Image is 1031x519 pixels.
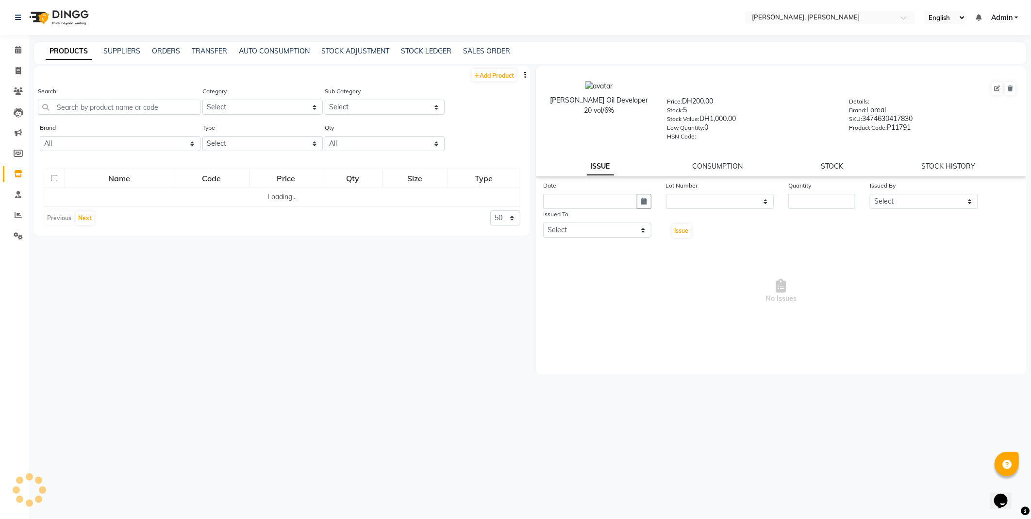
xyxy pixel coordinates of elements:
label: Type [202,123,215,132]
a: ISSUE [587,158,614,175]
a: SUPPLIERS [103,47,140,55]
span: Issue [675,227,689,234]
div: [PERSON_NAME] Oil Developer 20 vol/6% [546,95,652,116]
label: Date [543,181,556,190]
label: Issued By [870,181,896,190]
img: avatar [585,81,613,91]
a: ORDERS [152,47,180,55]
div: Loreal [849,105,1016,119]
label: Category [202,87,227,96]
label: Quantity [788,181,811,190]
a: Add Product [472,69,516,81]
a: SALES ORDER [463,47,510,55]
div: Type [448,170,519,187]
label: Price: [667,97,682,106]
iframe: chat widget [990,480,1021,509]
div: 3474630417830 [849,114,1016,127]
div: Qty [324,170,382,187]
label: Details: [849,97,869,106]
div: Code [175,170,249,187]
label: Sub Category [325,87,361,96]
label: SKU: [849,115,862,123]
label: Low Quantity: [667,123,704,132]
a: STOCK ADJUSTMENT [321,47,389,55]
a: STOCK [821,162,843,171]
label: Brand: [849,106,866,115]
div: Name [66,170,173,187]
button: Next [76,211,94,225]
div: P11791 [849,122,1016,136]
label: Stock Value: [667,115,699,123]
img: logo [25,4,91,31]
div: 0 [667,122,834,136]
input: Search by product name or code [38,100,200,115]
div: DH200.00 [667,96,834,110]
span: Admin [991,13,1013,23]
span: No Issues [543,242,1019,340]
label: Stock: [667,106,683,115]
label: Search [38,87,56,96]
label: Qty [325,123,334,132]
td: Loading... [44,188,520,207]
a: PRODUCTS [46,43,92,60]
div: DH1,000.00 [667,114,834,127]
button: Issue [672,224,691,238]
a: STOCK LEDGER [401,47,451,55]
label: Product Code: [849,123,887,132]
a: STOCK HISTORY [921,162,975,171]
div: Size [383,170,447,187]
div: 5 [667,105,834,119]
label: Issued To [543,210,568,219]
label: HSN Code: [667,132,696,141]
a: CONSUMPTION [692,162,743,171]
label: Brand [40,123,56,132]
a: TRANSFER [192,47,227,55]
div: Price [250,170,322,187]
label: Lot Number [666,181,698,190]
a: AUTO CONSUMPTION [239,47,310,55]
